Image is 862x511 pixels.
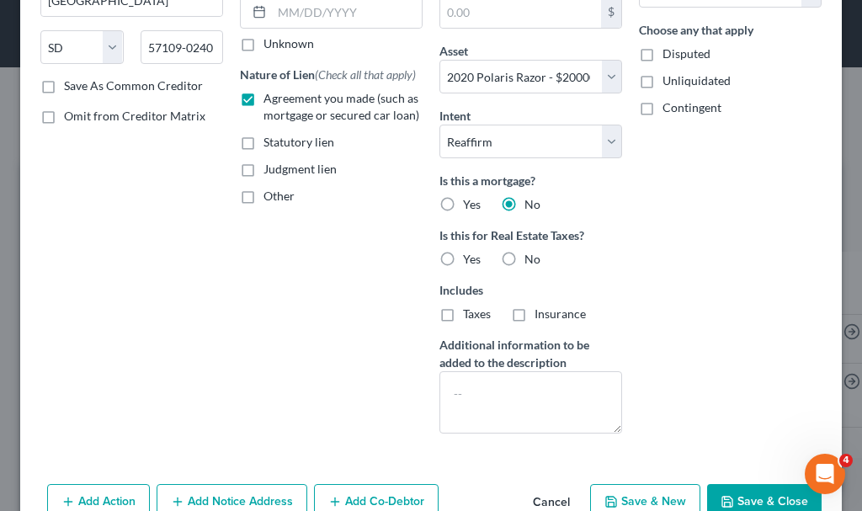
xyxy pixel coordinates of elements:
span: (Check all that apply) [315,67,416,82]
span: Yes [463,197,481,211]
span: Judgment lien [263,162,337,176]
label: Is this for Real Estate Taxes? [439,226,622,244]
iframe: Intercom live chat [805,454,845,494]
span: Agreement you made (such as mortgage or secured car loan) [263,91,419,122]
span: Unliquidated [662,73,731,88]
span: Contingent [662,100,721,114]
span: 4 [839,454,853,467]
span: Disputed [662,46,710,61]
span: Asset [439,44,468,58]
span: Taxes [463,306,491,321]
label: Unknown [263,35,314,52]
span: Other [263,189,295,203]
input: Enter zip... [141,30,224,64]
span: Insurance [535,306,586,321]
span: Omit from Creditor Matrix [64,109,205,123]
span: Yes [463,252,481,266]
span: No [524,252,540,266]
label: Choose any that apply [639,21,822,39]
label: Is this a mortgage? [439,172,622,189]
label: Intent [439,107,471,125]
label: Nature of Lien [240,66,416,83]
label: Save As Common Creditor [64,77,203,94]
span: Statutory lien [263,135,334,149]
label: Additional information to be added to the description [439,336,622,371]
span: No [524,197,540,211]
label: Includes [439,281,622,299]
